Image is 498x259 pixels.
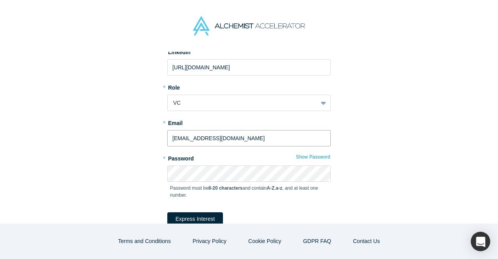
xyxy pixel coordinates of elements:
[193,16,305,35] img: Alchemist Accelerator Logo
[110,234,179,248] button: Terms and Conditions
[184,234,235,248] button: Privacy Policy
[167,116,331,127] label: Email
[167,81,331,92] label: Role
[295,234,339,248] a: GDPR FAQ
[296,152,331,162] button: Show Password
[209,185,243,191] strong: 8-20 characters
[170,185,328,199] p: Password must be and contain , , and at least one number.
[240,234,289,248] button: Cookie Policy
[345,234,388,248] button: Contact Us
[167,152,331,163] label: Password
[276,185,282,191] strong: a-z
[173,99,312,107] div: VC
[167,212,223,226] button: Express Interest
[267,185,275,191] strong: A-Z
